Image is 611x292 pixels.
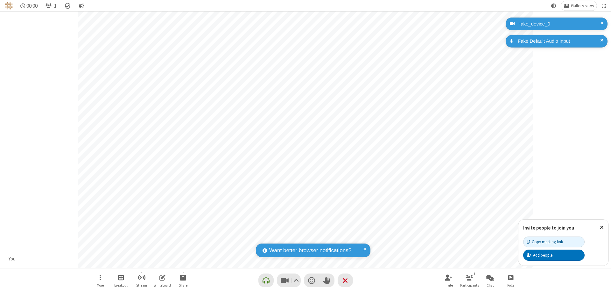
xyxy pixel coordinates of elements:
[97,283,104,287] span: More
[304,274,319,287] button: Send a reaction
[114,283,128,287] span: Breakout
[517,20,603,28] div: fake_device_0
[460,271,479,289] button: Open participant list
[91,271,110,289] button: Open menu
[132,271,151,289] button: Start streaming
[472,271,477,277] div: 1
[292,274,300,287] button: Video setting
[516,38,603,45] div: Fake Default Audio Input
[481,271,500,289] button: Open chat
[523,225,574,231] label: Invite people to join you
[18,1,40,11] div: Timer
[5,2,13,10] img: QA Selenium DO NOT DELETE OR CHANGE
[54,3,57,9] span: 1
[439,271,458,289] button: Invite participants (⌘+Shift+I)
[460,283,479,287] span: Participants
[501,271,520,289] button: Open poll
[338,274,353,287] button: End or leave meeting
[154,283,171,287] span: Whiteboard
[6,255,18,263] div: You
[599,1,609,11] button: Fullscreen
[111,271,130,289] button: Manage Breakout Rooms
[173,271,193,289] button: Start sharing
[523,237,585,247] button: Copy meeting link
[277,274,301,287] button: Stop video (⌘+Shift+V)
[26,3,38,9] span: 00:00
[571,3,594,8] span: Gallery view
[269,246,351,255] span: Want better browser notifications?
[549,1,559,11] button: Using system theme
[445,283,453,287] span: Invite
[507,283,514,287] span: Polls
[595,220,608,235] button: Close popover
[258,274,274,287] button: Connect your audio
[319,274,334,287] button: Raise hand
[179,283,187,287] span: Share
[561,1,597,11] button: Change layout
[136,283,147,287] span: Stream
[487,283,494,287] span: Chat
[153,271,172,289] button: Open shared whiteboard
[76,1,86,11] button: Conversation
[62,1,74,11] div: Meeting details Encryption enabled
[43,1,59,11] button: Open participant list
[527,239,563,245] div: Copy meeting link
[523,250,585,260] button: Add people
